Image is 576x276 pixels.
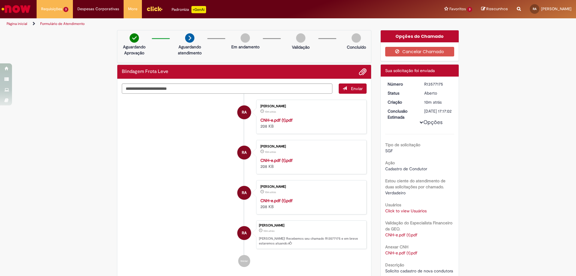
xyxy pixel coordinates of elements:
span: [PERSON_NAME] [541,6,571,11]
span: RA [242,105,247,120]
dt: Número [383,81,420,87]
div: Padroniza [172,6,206,13]
time: 29/09/2025 14:16:49 [265,110,276,114]
img: check-circle-green.png [130,33,139,43]
p: Validação [292,44,310,50]
a: CNH-e.pdf (1).pdf [260,158,292,163]
span: RA [242,186,247,200]
b: Usuários [385,202,401,208]
span: More [128,6,137,12]
dt: Conclusão Estimada [383,108,420,120]
span: 3 [63,7,68,12]
span: RA [533,7,536,11]
a: Rascunhos [481,6,508,12]
span: Cadastro de Condutor [385,166,427,171]
div: R13577175 [424,81,452,87]
b: Anexar CNH [385,244,408,250]
img: img-circle-grey.png [296,33,305,43]
span: 10m atrás [265,190,276,194]
b: Descrição [385,262,404,268]
p: Aguardando Aprovação [120,44,149,56]
a: CNH-e.pdf (1).pdf [260,117,292,123]
p: Aguardando atendimento [175,44,204,56]
time: 29/09/2025 14:16:53 [263,229,274,233]
div: Raynara De Sousa Araujo [237,186,251,200]
span: SGF [385,148,393,153]
div: Raynara De Sousa Araujo [237,105,251,119]
div: Raynara De Sousa Araujo [237,226,251,240]
span: RA [242,226,247,240]
ul: Histórico de tíquete [122,94,367,273]
div: [DATE] 17:17:02 [424,108,452,114]
div: [PERSON_NAME] [260,105,360,108]
span: Solicito cadastro de nova condutora [385,268,453,274]
ul: Trilhas de página [4,18,379,29]
p: Em andamento [231,44,259,50]
div: [PERSON_NAME] [260,185,360,189]
p: +GenAi [191,6,206,13]
span: 10m atrás [265,150,276,154]
div: [PERSON_NAME] [259,224,363,227]
dt: Criação [383,99,420,105]
div: Raynara De Sousa Araujo [237,146,251,159]
span: Favoritos [449,6,466,12]
button: Cancelar Chamado [385,47,454,56]
h2: Blindagem Frota Leve Histórico de tíquete [122,69,168,74]
span: 10m atrás [424,99,442,105]
div: 208 KB [260,117,360,129]
div: Aberto [424,90,452,96]
div: Opções do Chamado [381,30,459,42]
div: [PERSON_NAME] [260,145,360,148]
img: ServiceNow [1,3,31,15]
a: Formulário de Atendimento [40,21,85,26]
li: Raynara De Sousa Araujo [122,220,367,249]
b: Validação do Especialista Financeiro da GEO. [385,220,452,232]
p: Concluído [347,44,366,50]
span: Requisições [41,6,62,12]
div: 208 KB [260,198,360,210]
b: Ação [385,160,395,165]
span: Sua solicitação foi enviada [385,68,435,73]
button: Adicionar anexos [359,68,367,76]
b: Estou ciente do atendimento de duas solicitações por chamado. [385,178,445,190]
dt: Status [383,90,420,96]
span: 3 [467,7,472,12]
span: Verdadeiro [385,190,406,196]
div: 208 KB [260,157,360,169]
time: 29/09/2025 14:16:42 [265,150,276,154]
time: 29/09/2025 14:16:53 [424,99,442,105]
button: Enviar [339,83,367,94]
img: arrow-next.png [185,33,194,43]
textarea: Digite sua mensagem aqui... [122,83,332,94]
img: img-circle-grey.png [352,33,361,43]
a: Página inicial [7,21,27,26]
span: Rascunhos [486,6,508,12]
p: [PERSON_NAME]! Recebemos seu chamado R13577175 e em breve estaremos atuando. [259,236,363,246]
span: Despesas Corporativas [77,6,119,12]
b: Tipo de solicitação [385,142,420,147]
time: 29/09/2025 14:16:37 [265,190,276,194]
a: CNH-e.pdf (1).pdf [260,198,292,203]
a: Download de CNH-e.pdf (1).pdf [385,250,417,256]
span: 10m atrás [263,229,274,233]
span: Enviar [351,86,363,91]
span: RA [242,145,247,160]
a: Click to view Usuários [385,208,427,214]
span: 10m atrás [265,110,276,114]
img: img-circle-grey.png [241,33,250,43]
a: Download de CNH-e.pdf (1).pdf [385,232,417,238]
div: 29/09/2025 14:16:53 [424,99,452,105]
img: click_logo_yellow_360x200.png [146,4,163,13]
